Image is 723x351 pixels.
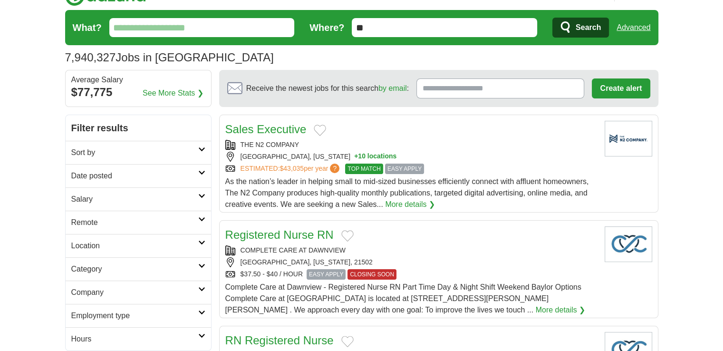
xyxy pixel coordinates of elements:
[66,115,211,141] h2: Filter results
[71,287,198,298] h2: Company
[354,152,358,162] span: +
[314,125,326,136] button: Add to favorite jobs
[225,177,589,208] span: As the nation’s leader in helping small to mid-sized businesses efficiently connect with affluent...
[71,147,198,158] h2: Sort by
[66,327,211,351] a: Hours
[71,217,198,228] h2: Remote
[66,257,211,281] a: Category
[345,164,383,174] span: TOP MATCH
[66,141,211,164] a: Sort by
[246,83,409,94] span: Receive the newest jobs for this search :
[385,164,424,174] span: EASY APPLY
[71,310,198,322] h2: Employment type
[225,140,597,150] div: THE N2 COMPANY
[66,187,211,211] a: Salary
[225,228,334,241] a: Registered Nurse RN
[71,263,198,275] h2: Category
[307,269,346,280] span: EASY APPLY
[71,333,198,345] h2: Hours
[71,84,205,101] div: $77,775
[592,78,650,98] button: Create alert
[66,234,211,257] a: Location
[280,165,304,172] span: $43,035
[309,20,344,35] label: Where?
[71,76,205,84] div: Average Salary
[576,18,601,37] span: Search
[73,20,102,35] label: What?
[341,230,354,242] button: Add to favorite jobs
[71,170,198,182] h2: Date posted
[241,164,342,174] a: ESTIMATED:$43,035per year?
[225,152,597,162] div: [GEOGRAPHIC_DATA], [US_STATE]
[225,257,597,267] div: [GEOGRAPHIC_DATA], [US_STATE], 21502
[225,123,307,136] a: Sales Executive
[225,334,334,347] a: RN Registered Nurse
[66,304,211,327] a: Employment type
[385,199,435,210] a: More details ❯
[552,18,609,38] button: Search
[378,84,407,92] a: by email
[65,49,116,66] span: 7,940,327
[143,88,203,99] a: See More Stats ❯
[605,121,652,156] img: Company logo
[71,240,198,252] h2: Location
[354,152,396,162] button: +10 locations
[225,269,597,280] div: $37.50 - $40 / HOUR
[66,281,211,304] a: Company
[71,194,198,205] h2: Salary
[617,18,650,37] a: Advanced
[341,336,354,347] button: Add to favorite jobs
[225,283,581,314] span: Complete Care at Dawnview - Registered Nurse RN Part Time Day & Night Shift Weekend Baylor Option...
[66,211,211,234] a: Remote
[66,164,211,187] a: Date posted
[225,245,597,255] div: COMPLETE CARE AT DAWNVIEW
[347,269,396,280] span: CLOSING SOON
[536,304,586,316] a: More details ❯
[330,164,339,173] span: ?
[65,51,274,64] h1: Jobs in [GEOGRAPHIC_DATA]
[605,226,652,262] img: Company logo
